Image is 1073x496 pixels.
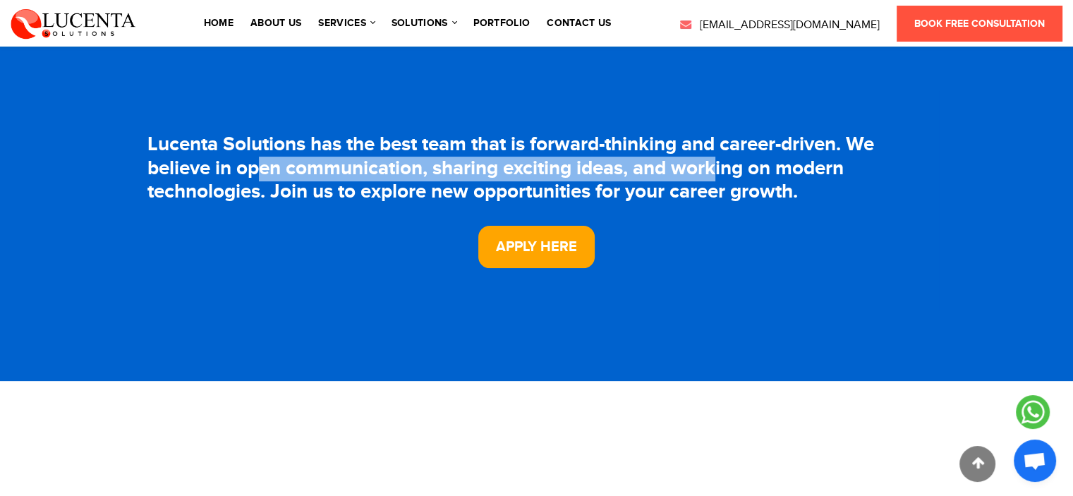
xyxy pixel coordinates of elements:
[679,17,880,34] a: [EMAIL_ADDRESS][DOMAIN_NAME]
[392,18,456,28] a: solutions
[250,18,301,28] a: About Us
[318,18,374,28] a: services
[11,7,136,40] img: Lucenta Solutions
[204,18,234,28] a: Home
[914,18,1045,30] span: Book Free Consultation
[1014,440,1056,482] a: Open chat
[147,133,926,205] h3: Lucenta Solutions has the best team that is forward-thinking and career-driven. We believe in ope...
[547,18,611,28] a: contact us
[897,6,1062,42] a: Book Free Consultation
[473,18,531,28] a: portfolio
[478,226,595,268] a: Apply Here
